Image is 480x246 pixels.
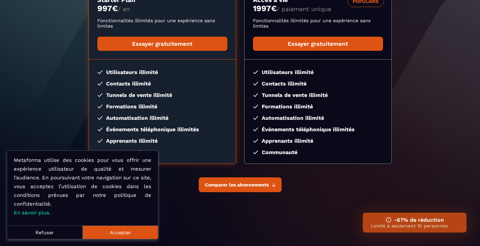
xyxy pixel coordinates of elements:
[205,182,269,187] span: Comparer les abonnements
[253,103,383,110] li: Formations illimité
[97,149,227,155] li: Communauté
[83,225,158,239] button: Accepter
[97,80,227,87] li: Contacts illimité
[97,69,227,75] li: Utilisateurs illimité
[97,115,227,121] li: Automatisation illimité
[97,70,103,74] img: checked
[97,116,103,120] img: checked
[97,18,227,29] p: Fonctionnalités illimités pour une expérience sans limites
[97,93,103,97] img: checked
[14,210,51,216] a: En savoir plus.
[253,93,258,97] img: checked
[112,4,118,13] currency: €
[253,18,383,29] p: Fonctionnalités illimités pour une expérience sans limites
[371,223,458,229] p: Limité à seulement 10 personnes
[253,92,383,98] li: Tunnels de vente illimité
[386,217,391,223] img: ifno
[253,149,383,155] li: Communauté
[97,92,227,98] li: Tunnels de vente illimité
[371,217,458,223] h3: -67% de réduction
[253,138,383,144] li: Apprenants illimité
[14,156,151,217] p: Metaforma utilise des cookies pour vous offrir une expérience utilisateur de qualité et mesurer l...
[253,126,383,133] li: Événements téléphonique illimités
[97,103,227,110] li: Formations illimité
[118,5,130,12] span: / an
[7,225,83,239] button: Refuser
[253,4,277,13] money: 1997
[97,139,103,143] img: checked
[97,37,227,51] a: Essayer gratuitement
[97,126,227,133] li: Événements téléphonique illimités
[277,5,331,12] span: / paiement unique
[97,138,227,144] li: Apprenants illimité
[253,139,258,143] img: checked
[253,70,258,74] img: checked
[97,105,103,108] img: checked
[253,69,383,75] li: Utilisateurs illimité
[253,37,383,51] a: Essayer gratuitement
[253,128,258,131] img: checked
[253,116,258,120] img: checked
[253,82,258,85] img: checked
[271,4,277,13] currency: €
[253,150,258,154] img: checked
[253,80,383,87] li: Contacts illimité
[97,4,118,13] money: 997
[97,82,103,85] img: checked
[253,115,383,121] li: Automatisation illimité
[253,105,258,108] img: checked
[97,128,103,131] img: checked
[199,177,282,192] button: Comparer les abonnements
